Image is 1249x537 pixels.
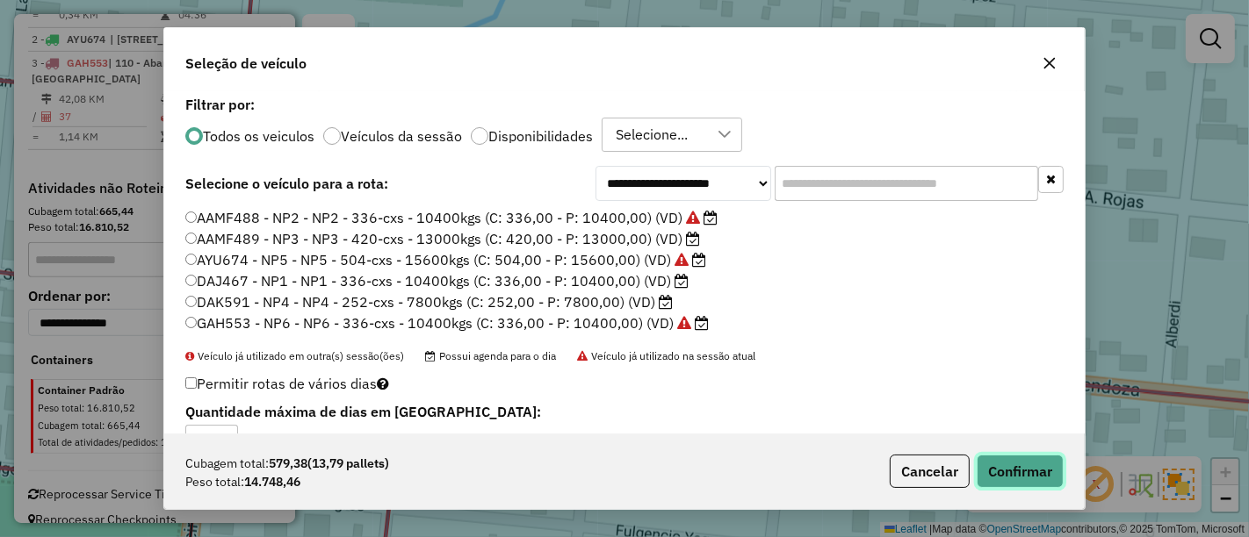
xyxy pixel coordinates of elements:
[185,53,307,74] span: Seleção de veículo
[425,349,556,362] span: Possui agenda para o dia
[185,228,700,249] label: AAMF489 - NP3 - NP3 - 420-cxs - 13000kgs (C: 420,00 - P: 13000,00) (VD)
[675,253,689,267] i: Veículo já utilizado na sessão atual
[185,211,197,223] input: AAMF488 - NP2 - NP2 - 336-cxs - 10400kgs (C: 336,00 - P: 10400,00) (VD)
[695,316,709,330] i: Possui agenda para o dia
[185,401,764,422] label: Quantidade máxima de dias em [GEOGRAPHIC_DATA]:
[704,211,718,225] i: Possui agenda para o dia
[203,129,314,143] label: Todos os veiculos
[692,253,706,267] i: Possui agenda para o dia
[977,455,1064,488] button: Confirmar
[185,94,1064,115] label: Filtrar por:
[686,211,700,225] i: Veículo já utilizado na sessão atual
[244,473,300,491] strong: 14.748,46
[185,291,673,312] label: DAK591 - NP4 - NP4 - 252-cxs - 7800kgs (C: 252,00 - P: 7800,00) (VD)
[488,129,593,143] label: Disponibilidades
[185,367,389,400] label: Permitir rotas de vários dias
[185,377,197,389] input: Permitir rotas de vários dias
[185,473,244,491] span: Peso total:
[185,207,718,228] label: AAMF488 - NP2 - NP2 - 336-cxs - 10400kgs (C: 336,00 - P: 10400,00) (VD)
[307,455,389,471] span: (13,79 pallets)
[185,175,388,192] strong: Selecione o veículo para a rota:
[185,317,197,328] input: GAH553 - NP6 - NP6 - 336-cxs - 10400kgs (C: 336,00 - P: 10400,00) (VD)
[377,376,389,390] i: Selecione pelo menos um veículo
[890,455,970,488] button: Cancelar
[185,312,709,333] label: GAH553 - NP6 - NP6 - 336-cxs - 10400kgs (C: 336,00 - P: 10400,00) (VD)
[185,254,197,265] input: AYU674 - NP5 - NP5 - 504-cxs - 15600kgs (C: 504,00 - P: 15600,00) (VD)
[686,232,700,246] i: Possui agenda para o dia
[185,296,197,307] input: DAK591 - NP4 - NP4 - 252-cxs - 7800kgs (C: 252,00 - P: 7800,00) (VD)
[659,295,673,309] i: Possui agenda para o dia
[677,316,691,330] i: Veículo já utilizado na sessão atual
[185,233,197,244] input: AAMF489 - NP3 - NP3 - 420-cxs - 13000kgs (C: 420,00 - P: 13000,00) (VD)
[341,129,462,143] label: Veículos da sessão
[577,349,755,362] span: Veículo já utilizado na sessão atual
[185,275,197,286] input: DAJ467 - NP1 - NP1 - 336-cxs - 10400kgs (C: 336,00 - P: 10400,00) (VD)
[185,455,269,473] span: Cubagem total:
[269,455,389,473] strong: 579,38
[610,118,694,152] div: Selecione...
[185,270,689,291] label: DAJ467 - NP1 - NP1 - 336-cxs - 10400kgs (C: 336,00 - P: 10400,00) (VD)
[185,249,706,270] label: AYU674 - NP5 - NP5 - 504-cxs - 15600kgs (C: 504,00 - P: 15600,00) (VD)
[185,349,404,362] span: Veículo já utilizado em outra(s) sessão(ões)
[675,274,689,288] i: Possui agenda para o dia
